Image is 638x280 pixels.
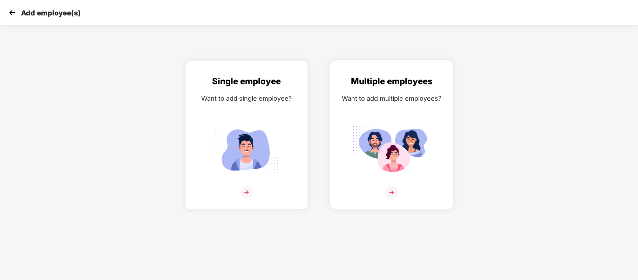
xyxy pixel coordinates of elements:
[207,122,286,177] img: svg+xml;base64,PHN2ZyB4bWxucz0iaHR0cDovL3d3dy53My5vcmcvMjAwMC9zdmciIGlkPSJTaW5nbGVfZW1wbG95ZWUiIH...
[192,75,300,88] div: Single employee
[338,75,446,88] div: Multiple employees
[21,9,81,17] p: Add employee(s)
[192,93,300,104] div: Want to add single employee?
[385,186,398,199] img: svg+xml;base64,PHN2ZyB4bWxucz0iaHR0cDovL3d3dy53My5vcmcvMjAwMC9zdmciIHdpZHRoPSIzNiIgaGVpZ2h0PSIzNi...
[338,93,446,104] div: Want to add multiple employees?
[352,122,431,177] img: svg+xml;base64,PHN2ZyB4bWxucz0iaHR0cDovL3d3dy53My5vcmcvMjAwMC9zdmciIGlkPSJNdWx0aXBsZV9lbXBsb3llZS...
[240,186,253,199] img: svg+xml;base64,PHN2ZyB4bWxucz0iaHR0cDovL3d3dy53My5vcmcvMjAwMC9zdmciIHdpZHRoPSIzNiIgaGVpZ2h0PSIzNi...
[7,7,18,18] img: svg+xml;base64,PHN2ZyB4bWxucz0iaHR0cDovL3d3dy53My5vcmcvMjAwMC9zdmciIHdpZHRoPSIzMCIgaGVpZ2h0PSIzMC...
